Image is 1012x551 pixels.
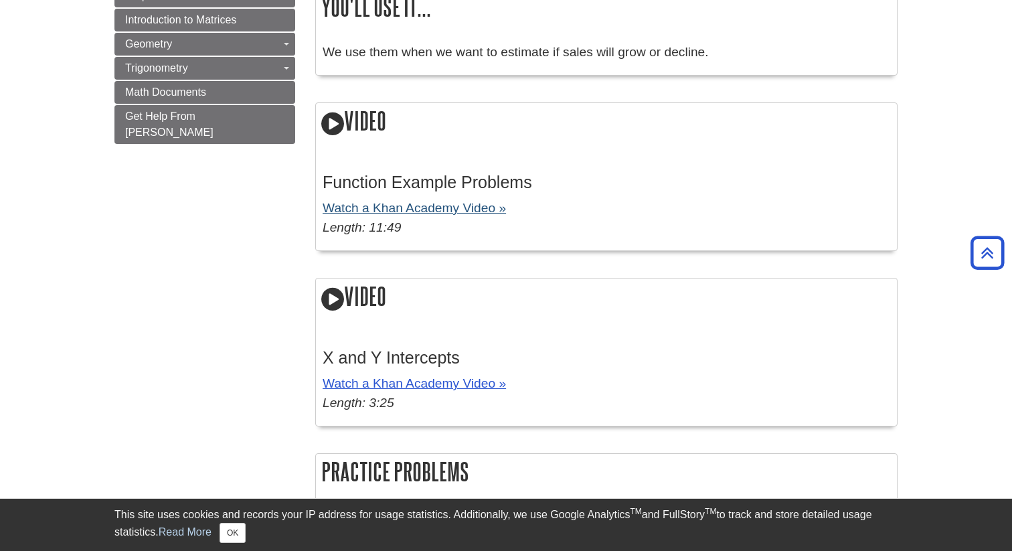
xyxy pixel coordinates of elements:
[114,9,295,31] a: Introduction to Matrices
[323,43,890,62] p: We use them when we want to estimate if sales will grow or decline.
[323,396,394,410] em: Length: 3:25
[125,62,188,74] span: Trigonometry
[316,279,897,317] h2: Video
[323,173,890,192] h3: Function Example Problems
[114,81,295,104] a: Math Documents
[114,105,295,144] a: Get Help From [PERSON_NAME]
[323,201,506,215] a: Watch a Khan Academy Video »
[114,33,295,56] a: Geometry
[125,110,214,138] span: Get Help From [PERSON_NAME]
[705,507,716,516] sup: TM
[114,507,898,543] div: This site uses cookies and records your IP address for usage statistics. Additionally, we use Goo...
[316,103,897,141] h2: Video
[125,86,206,98] span: Math Documents
[159,526,212,538] a: Read More
[966,244,1009,262] a: Back to Top
[323,220,401,234] em: Length: 11:49
[125,14,236,25] span: Introduction to Matrices
[316,454,897,489] h2: Practice Problems
[220,523,246,543] button: Close
[125,38,172,50] span: Geometry
[323,376,506,390] a: Watch a Khan Academy Video »
[630,507,641,516] sup: TM
[323,348,890,368] h3: X and Y Intercepts
[114,57,295,80] a: Trigonometry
